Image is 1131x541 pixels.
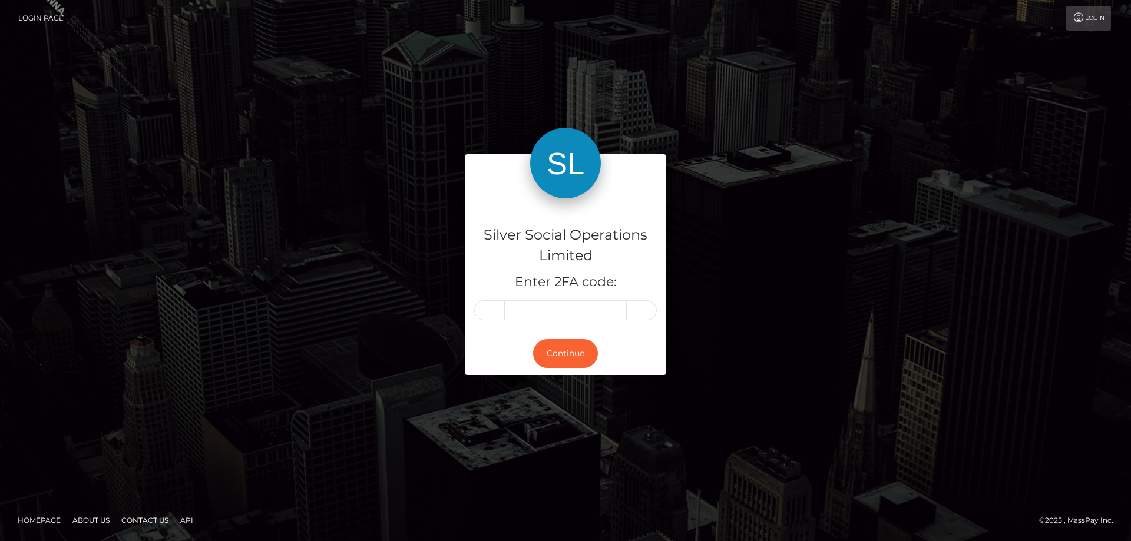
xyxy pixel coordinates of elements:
[530,128,601,198] img: Silver Social Operations Limited
[18,6,64,31] a: Login Page
[1066,6,1111,31] a: Login
[533,339,598,368] button: Continue
[13,511,65,529] a: Homepage
[474,225,657,266] h4: Silver Social Operations Limited
[68,511,114,529] a: About Us
[1039,514,1122,527] div: © 2025 , MassPay Inc.
[474,273,657,291] h5: Enter 2FA code:
[117,511,173,529] a: Contact Us
[176,511,198,529] a: API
